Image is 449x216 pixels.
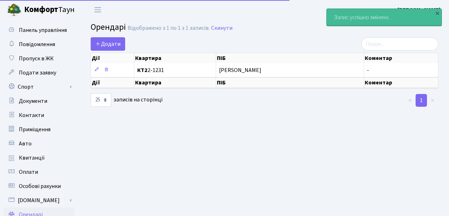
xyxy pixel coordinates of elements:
span: [PERSON_NAME] [219,67,360,73]
b: КТ2 [137,66,148,74]
th: Квартира [134,53,217,63]
b: Комфорт [24,4,58,15]
span: Додати [95,40,121,48]
span: Контакти [19,111,44,119]
a: Авто [4,137,75,151]
select: записів на сторінці [91,93,111,107]
span: Квитанції [19,154,45,162]
th: ПІБ [216,53,364,63]
a: [PERSON_NAME] [397,6,440,14]
span: Авто [19,140,32,148]
div: × [434,10,441,17]
span: Особові рахунки [19,182,61,190]
a: [DOMAIN_NAME] [4,193,75,207]
span: Оплати [19,168,38,176]
div: Запис успішно змінено. [327,9,442,26]
th: Дії [91,53,134,63]
a: Панель управління [4,23,75,37]
a: Спорт [4,80,75,94]
a: 1 [416,94,427,107]
a: Оплати [4,165,75,179]
span: Панель управління [19,26,67,34]
img: logo.png [7,3,21,17]
th: Коментар [364,77,438,88]
span: Подати заявку [19,69,56,77]
span: Таун [24,4,75,16]
th: Коментар [364,53,439,63]
a: Документи [4,94,75,108]
span: Пропуск в ЖК [19,55,54,62]
a: Особові рахунки [4,179,75,193]
th: Квартира [134,77,217,88]
input: Пошук... [361,37,438,51]
th: Дії [91,77,134,88]
button: Переключити навігацію [89,4,107,16]
a: Повідомлення [4,37,75,51]
span: Приміщення [19,126,50,133]
a: Приміщення [4,122,75,137]
span: Документи [19,97,47,105]
label: записів на сторінці [91,93,162,107]
a: Подати заявку [4,66,75,80]
a: Додати [91,37,125,51]
span: 2-1231 [137,67,213,73]
span: Орендарі [91,21,126,33]
a: Квитанції [4,151,75,165]
a: Пропуск в ЖК [4,51,75,66]
a: Контакти [4,108,75,122]
span: - [367,66,369,74]
th: ПІБ [216,77,364,88]
div: Відображено з 1 по 1 з 1 записів. [128,25,210,32]
span: Повідомлення [19,40,55,48]
a: Скинути [211,25,232,32]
